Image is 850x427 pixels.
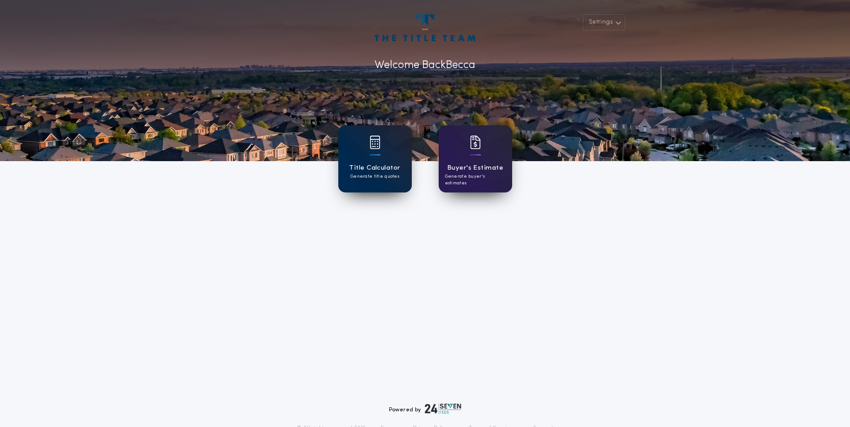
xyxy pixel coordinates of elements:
a: card iconTitle CalculatorGenerate title quotes [338,125,412,192]
img: logo [425,403,462,414]
h1: Title Calculator [349,163,400,173]
img: card icon [370,136,380,149]
p: Generate title quotes [350,173,399,180]
p: Generate buyer's estimates [445,173,506,187]
p: Welcome Back Becca [375,57,475,73]
img: card icon [470,136,481,149]
h1: Buyer's Estimate [447,163,503,173]
img: account-logo [375,14,475,41]
button: Settings [583,14,625,30]
a: card iconBuyer's EstimateGenerate buyer's estimates [439,125,512,192]
div: Powered by [389,403,462,414]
